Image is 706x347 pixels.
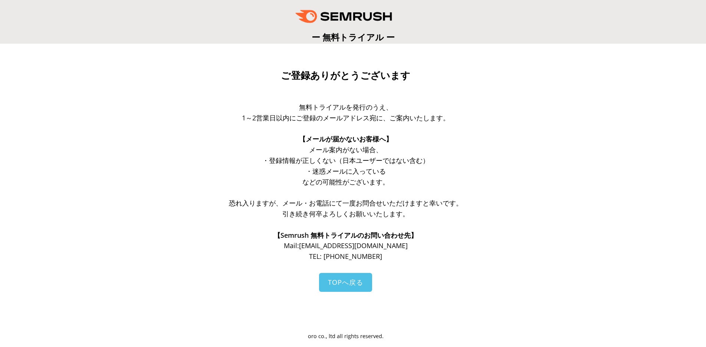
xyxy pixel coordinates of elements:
[284,241,408,250] span: Mail: [EMAIL_ADDRESS][DOMAIN_NAME]
[274,231,417,240] span: 【Semrush 無料トライアルのお問い合わせ先】
[229,198,463,207] span: 恐れ入りますが、メール・お電話にて一度お問合せいただけますと幸いです。
[299,103,393,111] span: 無料トライアルを発行のうえ、
[281,70,410,81] span: ご登録ありがとうございます
[262,156,429,165] span: ・登録情報が正しくない（日本ユーザーではない含む）
[309,252,382,261] span: TEL: [PHONE_NUMBER]
[312,31,395,43] span: ー 無料トライアル ー
[328,278,363,287] span: TOPへ戻る
[309,145,382,154] span: メール案内がない場合、
[306,167,386,176] span: ・迷惑メールに入っている
[302,177,389,186] span: などの可能性がございます。
[308,333,384,340] span: oro co., ltd all rights reserved.
[299,134,393,143] span: 【メールが届かないお客様へ】
[319,273,372,292] a: TOPへ戻る
[242,113,450,122] span: 1～2営業日以内にご登録のメールアドレス宛に、ご案内いたします。
[282,209,409,218] span: 引き続き何卒よろしくお願いいたします。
